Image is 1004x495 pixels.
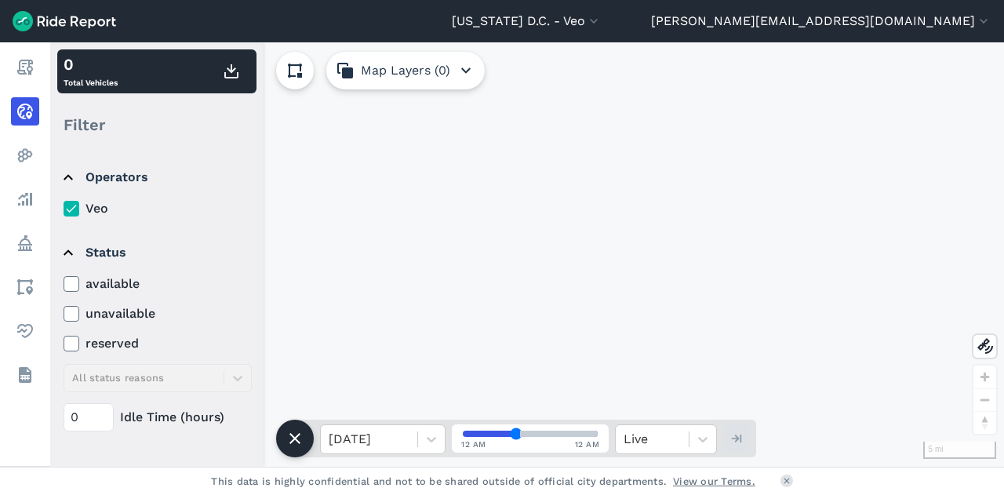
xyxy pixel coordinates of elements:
div: Total Vehicles [64,53,118,90]
a: Heatmaps [11,141,39,169]
button: Map Layers (0) [326,52,485,89]
span: 12 AM [575,439,600,450]
a: Datasets [11,361,39,389]
button: [US_STATE] D.C. - Veo [452,12,602,31]
a: View our Terms. [673,474,755,489]
a: Report [11,53,39,82]
label: reserved [64,334,252,353]
a: Policy [11,229,39,257]
a: Analyze [11,185,39,213]
img: Ride Report [13,11,116,31]
div: 0 [64,53,118,76]
span: 12 AM [461,439,486,450]
a: Health [11,317,39,345]
button: [PERSON_NAME][EMAIL_ADDRESS][DOMAIN_NAME] [651,12,991,31]
a: Realtime [11,97,39,126]
div: Filter [57,100,256,149]
div: loading [50,42,1004,467]
summary: Operators [64,155,249,199]
summary: Status [64,231,249,275]
label: Veo [64,199,252,218]
a: Areas [11,273,39,301]
div: Idle Time (hours) [64,403,252,431]
label: available [64,275,252,293]
label: unavailable [64,304,252,323]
